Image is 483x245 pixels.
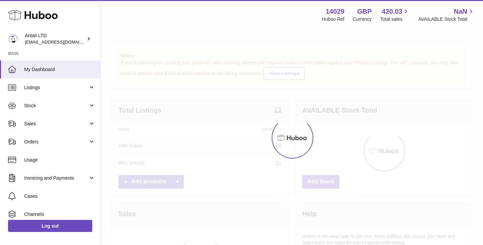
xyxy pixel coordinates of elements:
span: Listings [24,84,88,91]
a: Log out [8,220,92,232]
span: [EMAIL_ADDRESS][DOMAIN_NAME] [25,39,99,45]
a: 420.03 Total sales [380,7,410,22]
span: Stock [24,103,88,109]
img: toufic@antatiskin.com [8,34,18,44]
div: Huboo Ref [322,16,344,22]
div: Antati LTD [25,33,85,45]
span: Usage [24,157,95,163]
a: NaN AVAILABLE Stock Total [418,7,475,22]
span: My Dashboard [24,66,95,73]
strong: GBP [357,7,372,16]
div: Currency [353,16,372,22]
span: Invoicing and Payments [24,175,88,181]
span: AVAILABLE Stock Total [418,16,475,22]
span: Total sales [380,16,410,22]
span: Orders [24,139,88,145]
span: NaN [454,7,467,16]
strong: 14029 [326,7,344,16]
span: Channels [24,211,95,218]
span: Sales [24,121,88,127]
span: Cases [24,193,95,199]
span: 420.03 [382,7,402,16]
